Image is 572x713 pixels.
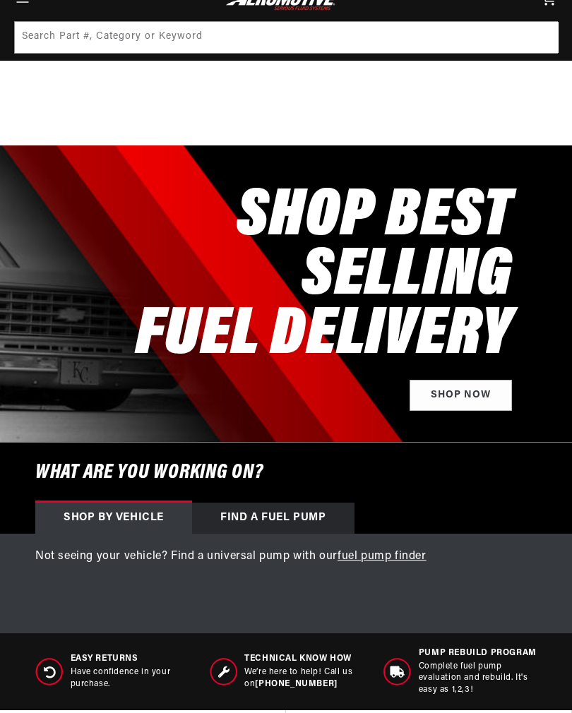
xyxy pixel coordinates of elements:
[255,680,337,688] a: [PHONE_NUMBER]
[419,647,537,659] span: Pump Rebuild program
[35,548,537,566] p: Not seeing your vehicle? Find a universal pump with our
[419,661,537,696] p: Complete fuel pump evaluation and rebuild. It's easy as 1,2,3!
[15,22,559,53] input: Search Part #, Category or Keyword
[410,380,512,412] a: Shop Now
[35,503,192,534] div: Shop by vehicle
[526,22,557,53] button: Search Part #, Category or Keyword
[35,188,512,366] h2: SHOP BEST SELLING FUEL DELIVERY
[71,653,189,665] span: Easy Returns
[244,653,362,665] span: Technical Know How
[338,551,427,562] a: fuel pump finder
[244,666,362,690] p: We’re here to help! Call us on
[71,666,189,690] p: Have confidence in your purchase.
[192,503,354,534] div: Find a Fuel Pump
